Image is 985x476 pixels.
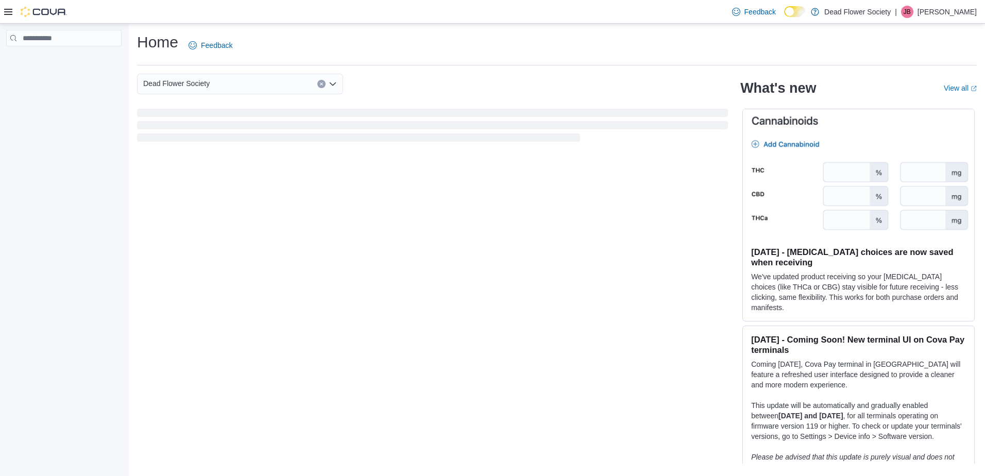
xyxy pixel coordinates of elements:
[184,35,236,56] a: Feedback
[751,400,966,441] p: This update will be automatically and gradually enabled between , for all terminals operating on ...
[728,2,780,22] a: Feedback
[901,6,913,18] div: Jamie Bowen
[137,32,178,53] h1: Home
[744,7,776,17] span: Feedback
[201,40,232,50] span: Feedback
[778,412,843,420] strong: [DATE] and [DATE]
[21,7,67,17] img: Cova
[329,80,337,88] button: Open list of options
[317,80,326,88] button: Clear input
[971,86,977,92] svg: External link
[143,77,210,90] span: Dead Flower Society
[137,111,728,144] span: Loading
[751,247,966,267] h3: [DATE] - [MEDICAL_DATA] choices are now saved when receiving
[751,359,966,390] p: Coming [DATE], Cova Pay terminal in [GEOGRAPHIC_DATA] will feature a refreshed user interface des...
[751,453,955,471] em: Please be advised that this update is purely visual and does not impact payment functionality.
[784,6,806,17] input: Dark Mode
[944,84,977,92] a: View allExternal link
[918,6,977,18] p: [PERSON_NAME]
[895,6,897,18] p: |
[751,334,966,355] h3: [DATE] - Coming Soon! New terminal UI on Cova Pay terminals
[904,6,911,18] span: JB
[740,80,816,96] h2: What's new
[751,271,966,313] p: We've updated product receiving so your [MEDICAL_DATA] choices (like THCa or CBG) stay visible fo...
[6,48,122,73] nav: Complex example
[824,6,891,18] p: Dead Flower Society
